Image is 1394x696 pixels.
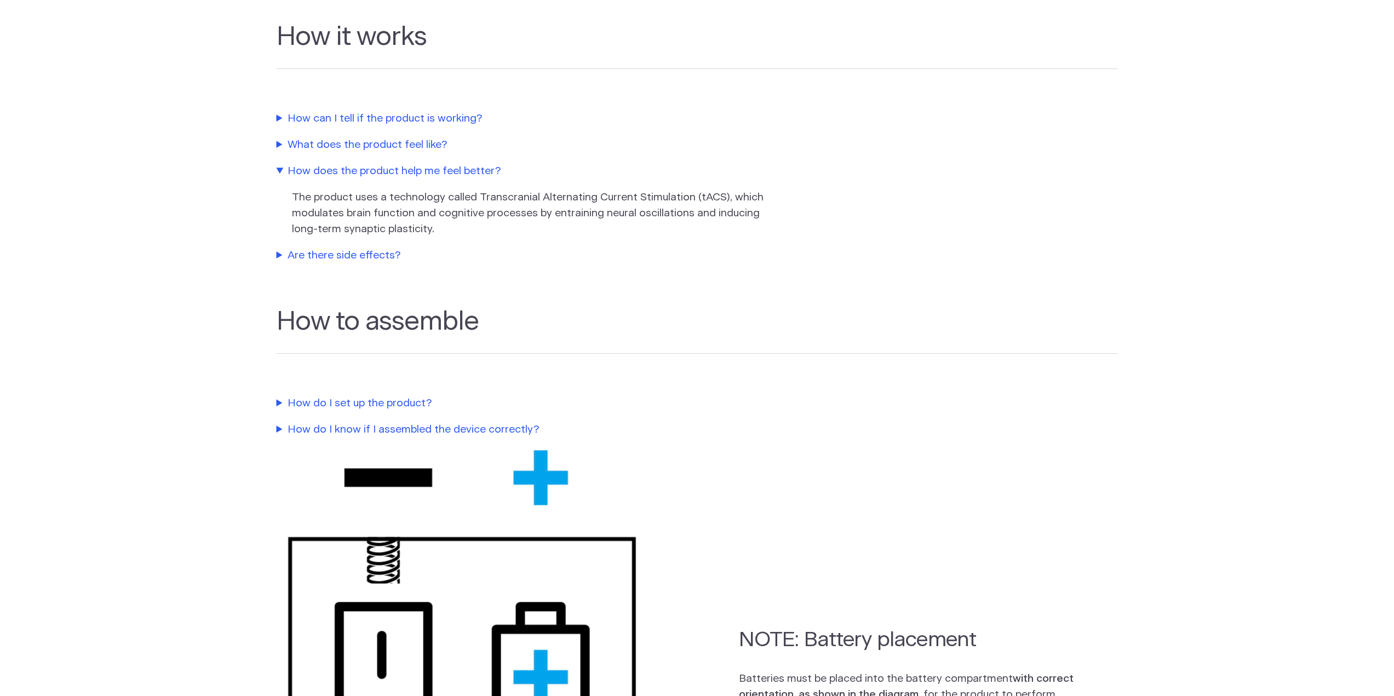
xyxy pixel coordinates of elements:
h2: How it works [277,22,1118,69]
summary: How does the product help me feel better? [277,164,775,180]
h2: How to assemble [277,307,1118,354]
summary: How do I know if I assembled the device correctly? [277,422,775,438]
summary: What does the product feel like? [277,137,775,153]
summary: How can I tell if the product is working? [277,111,775,127]
summary: How do I set up the product? [277,396,775,412]
summary: Are there side effects? [277,248,775,264]
p: The product uses a technology called Transcranial Alternating Current Stimulation (tACS), which m... [292,190,776,237]
h2: NOTE: Battery placement [739,626,1075,654]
